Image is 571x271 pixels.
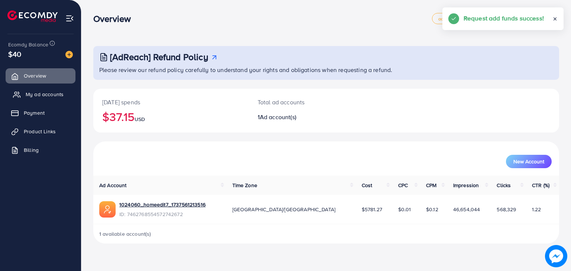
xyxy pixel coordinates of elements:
span: CPM [426,182,436,189]
a: My ad accounts [6,87,75,102]
span: Ecomdy Balance [8,41,48,48]
span: USD [135,115,145,123]
span: Cost [362,182,372,189]
span: New Account [513,159,544,164]
span: Overview [24,72,46,79]
span: 1 available account(s) [99,230,151,238]
span: Ad account(s) [260,113,296,121]
img: image [545,245,567,267]
a: Payment [6,105,75,120]
h5: Request add funds success! [464,13,544,23]
a: Overview [6,68,75,83]
span: $0.12 [426,206,438,213]
p: Please review our refund policy carefully to understand your rights and obligations when requesti... [99,65,555,74]
span: $0.01 [398,206,411,213]
span: Product Links [24,128,56,135]
a: Product Links [6,124,75,139]
span: CPC [398,182,408,189]
span: Ad Account [99,182,127,189]
p: Total ad accounts [258,98,356,107]
span: Billing [24,146,39,154]
h2: 1 [258,114,356,121]
img: image [65,51,73,58]
span: [GEOGRAPHIC_DATA]/[GEOGRAPHIC_DATA] [232,206,336,213]
span: Clicks [497,182,511,189]
span: CTR (%) [532,182,549,189]
span: Impression [453,182,479,189]
p: [DATE] spends [102,98,240,107]
span: My ad accounts [26,91,64,98]
a: 1024060_homeedit7_1737561213516 [119,201,206,208]
a: Billing [6,143,75,157]
span: adreach_new_package [438,16,488,21]
span: 1.22 [532,206,541,213]
span: $40 [8,49,21,59]
span: Payment [24,109,45,117]
span: 568,329 [497,206,516,213]
span: ID: 7462768554572742672 [119,210,206,218]
span: 46,654,044 [453,206,480,213]
img: ic-ads-acc.e4c84228.svg [99,201,116,218]
img: logo [7,10,58,22]
h2: $37.15 [102,110,240,124]
span: $5781.27 [362,206,382,213]
h3: Overview [93,13,137,24]
img: menu [65,14,74,23]
span: Time Zone [232,182,257,189]
button: New Account [506,155,552,168]
a: adreach_new_package [432,13,494,24]
h3: [AdReach] Refund Policy [110,52,208,62]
